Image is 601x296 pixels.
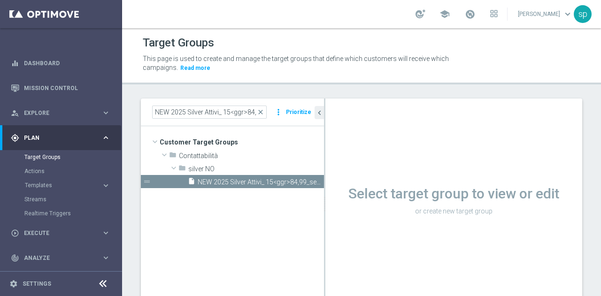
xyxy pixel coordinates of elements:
[11,229,19,237] i: play_circle_outline
[574,5,592,23] div: sp
[152,106,267,119] input: Quick find group or folder
[24,135,101,141] span: Plan
[24,210,98,217] a: Realtime Triggers
[24,182,111,189] button: Templates keyboard_arrow_right
[188,165,324,173] span: silver NO
[24,76,110,100] a: Mission Control
[10,134,111,142] button: gps_fixed Plan keyboard_arrow_right
[11,254,101,262] div: Analyze
[11,254,19,262] i: track_changes
[562,9,573,19] span: keyboard_arrow_down
[169,151,177,162] i: folder
[10,109,111,117] button: person_search Explore keyboard_arrow_right
[143,55,449,71] span: This page is used to create and manage the target groups that define which customers will receive...
[11,134,101,142] div: Plan
[315,106,324,119] button: chevron_left
[315,108,324,117] i: chevron_left
[10,229,111,237] button: play_circle_outline Execute keyboard_arrow_right
[11,76,110,100] div: Mission Control
[101,228,110,237] i: keyboard_arrow_right
[11,134,19,142] i: gps_fixed
[24,255,101,261] span: Analyze
[11,109,19,117] i: person_search
[24,153,98,161] a: Target Groups
[188,177,195,188] i: insert_drive_file
[11,229,101,237] div: Execute
[24,178,121,192] div: Templates
[11,109,101,117] div: Explore
[24,230,101,236] span: Execute
[274,106,283,119] i: more_vert
[160,136,324,149] span: Customer Target Groups
[325,207,582,215] p: or create new target group
[24,51,110,76] a: Dashboard
[23,281,51,287] a: Settings
[10,254,111,262] button: track_changes Analyze keyboard_arrow_right
[285,106,313,119] button: Prioritize
[11,51,110,76] div: Dashboard
[9,280,18,288] i: settings
[325,185,582,202] h1: Select target group to view or edit
[198,178,324,186] span: NEW 2025 Silver Attivi_ 15&lt;ggr&gt;84,99_senza saldo_non depositanti 10 gg prec
[24,206,121,220] div: Realtime Triggers
[101,108,110,117] i: keyboard_arrow_right
[178,164,186,175] i: folder
[24,164,121,178] div: Actions
[24,110,101,116] span: Explore
[439,9,450,19] span: school
[10,84,111,92] button: Mission Control
[101,253,110,262] i: keyboard_arrow_right
[25,182,92,188] span: Templates
[25,182,101,188] div: Templates
[24,192,121,206] div: Streams
[101,181,110,190] i: keyboard_arrow_right
[517,7,574,21] a: [PERSON_NAME]keyboard_arrow_down
[24,196,98,203] a: Streams
[257,108,264,116] span: close
[11,59,19,68] i: equalizer
[179,152,324,160] span: Contattabilit&#xE0;
[143,36,214,50] h1: Target Groups
[101,133,110,142] i: keyboard_arrow_right
[179,63,211,73] button: Read more
[24,150,121,164] div: Target Groups
[10,60,111,67] button: equalizer Dashboard
[24,167,98,175] a: Actions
